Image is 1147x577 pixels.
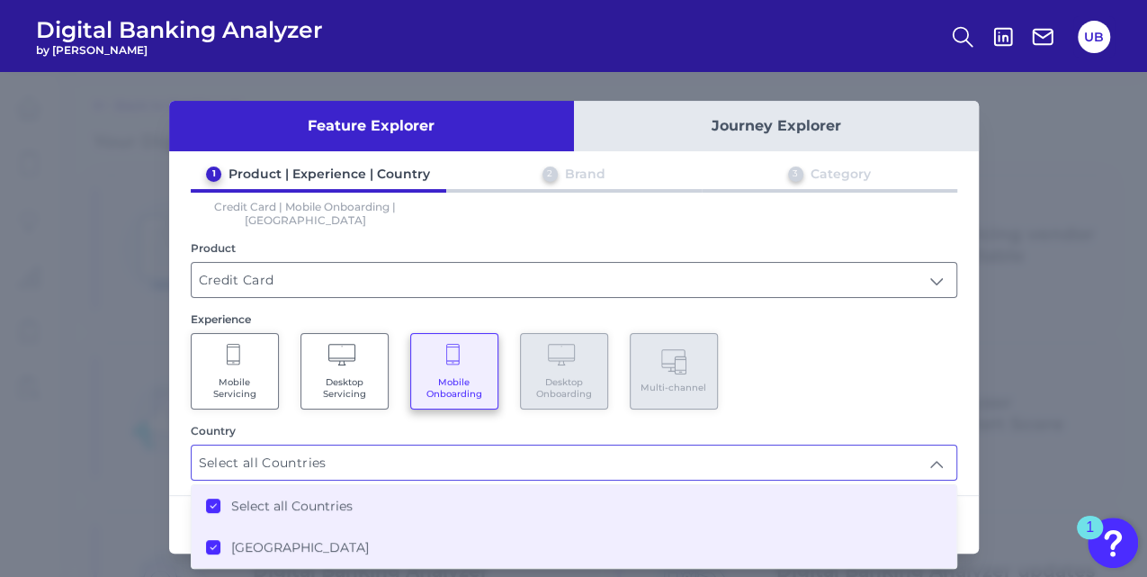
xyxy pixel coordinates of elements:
button: Journey Explorer [574,101,979,151]
div: Product [191,241,957,255]
button: UB [1078,21,1110,53]
button: Mobile Onboarding [410,333,498,410]
div: Brand [565,166,605,182]
button: Desktop Onboarding [520,333,608,410]
span: Desktop Servicing [310,376,379,400]
p: Credit Card | Mobile Onboarding | [GEOGRAPHIC_DATA] [191,200,421,227]
div: Experience [191,312,957,326]
label: [GEOGRAPHIC_DATA] [231,539,369,555]
div: Category [811,166,871,182]
span: Digital Banking Analyzer [36,16,323,43]
button: Open Resource Center, 1 new notification [1088,518,1138,568]
div: Product | Experience | Country [229,166,430,182]
span: Desktop Onboarding [530,376,598,400]
span: Multi-channel [641,382,706,393]
div: Country [191,424,957,437]
div: 1 [206,167,221,182]
span: Mobile Servicing [201,376,269,400]
button: Feature Explorer [169,101,574,151]
span: Mobile Onboarding [420,376,488,400]
button: Multi-channel [630,333,718,410]
button: Desktop Servicing [300,333,389,410]
div: 2 [542,167,558,182]
button: Mobile Servicing [191,333,279,410]
div: 3 [788,167,803,182]
label: Select all Countries [231,498,353,514]
div: 1 [1086,527,1094,551]
span: by [PERSON_NAME] [36,43,323,57]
